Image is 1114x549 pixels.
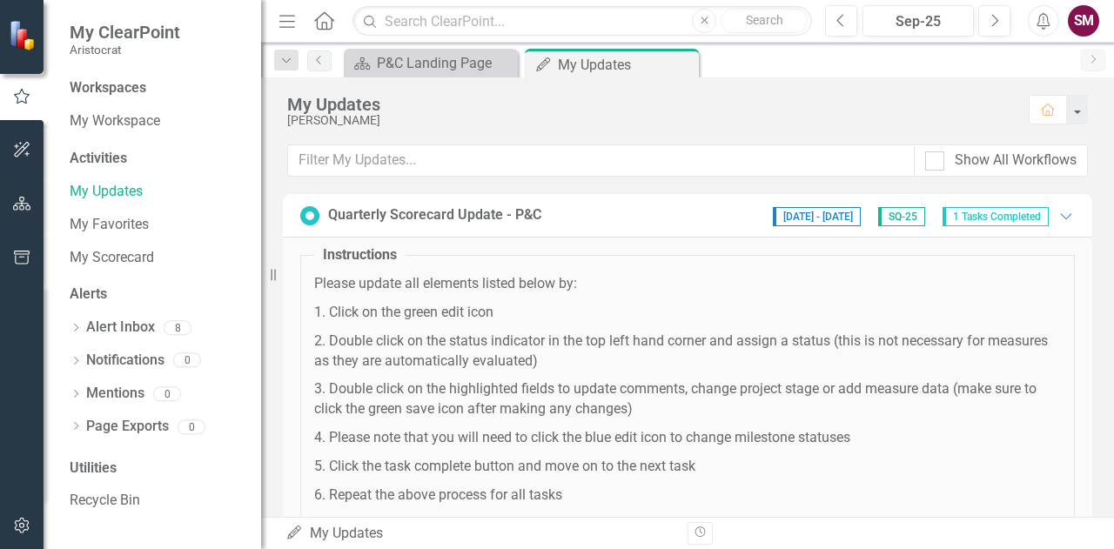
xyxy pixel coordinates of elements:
[314,457,1061,477] p: 5. Click the task complete button and move on to the next task
[70,285,244,305] div: Alerts
[70,149,244,169] div: Activities
[314,274,1061,294] p: Please update all elements listed below by:
[9,20,39,50] img: ClearPoint Strategy
[314,485,1061,505] p: 6. Repeat the above process for all tasks
[287,114,1011,127] div: [PERSON_NAME]
[314,245,406,265] legend: Instructions
[314,331,1061,372] p: 2. Double click on the status indicator in the top left hand corner and assign a status (this is ...
[86,384,144,404] a: Mentions
[878,207,925,226] span: SQ-25
[285,524,674,544] div: My Updates
[862,5,974,37] button: Sep-25
[287,144,915,177] input: Filter My Updates...
[70,111,244,131] a: My Workspace
[328,205,541,225] div: Quarterly Scorecard Update - P&C
[70,459,244,479] div: Utilities
[178,419,205,434] div: 0
[869,11,968,32] div: Sep-25
[70,182,244,202] a: My Updates
[955,151,1077,171] div: Show All Workflows
[70,43,180,57] small: Aristocrat
[70,248,244,268] a: My Scorecard
[773,207,861,226] span: [DATE] - [DATE]
[86,318,155,338] a: Alert Inbox
[746,13,783,27] span: Search
[377,52,513,74] div: P&C Landing Page
[1068,5,1099,37] button: SM
[70,215,244,235] a: My Favorites
[314,428,1061,448] p: 4. Please note that you will need to click the blue edit icon to change milestone statuses
[314,379,1061,419] p: 3. Double click on the highlighted fields to update comments, change project stage or add measure...
[721,9,808,33] button: Search
[70,491,244,511] a: Recycle Bin
[70,78,146,98] div: Workspaces
[173,353,201,368] div: 0
[287,95,1011,114] div: My Updates
[86,351,164,371] a: Notifications
[86,417,169,437] a: Page Exports
[164,320,191,335] div: 8
[352,6,812,37] input: Search ClearPoint...
[314,303,1061,323] p: 1. Click on the green edit icon
[70,22,180,43] span: My ClearPoint
[943,207,1049,226] span: 1 Tasks Completed
[153,386,181,401] div: 0
[348,52,513,74] a: P&C Landing Page
[558,54,695,76] div: My Updates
